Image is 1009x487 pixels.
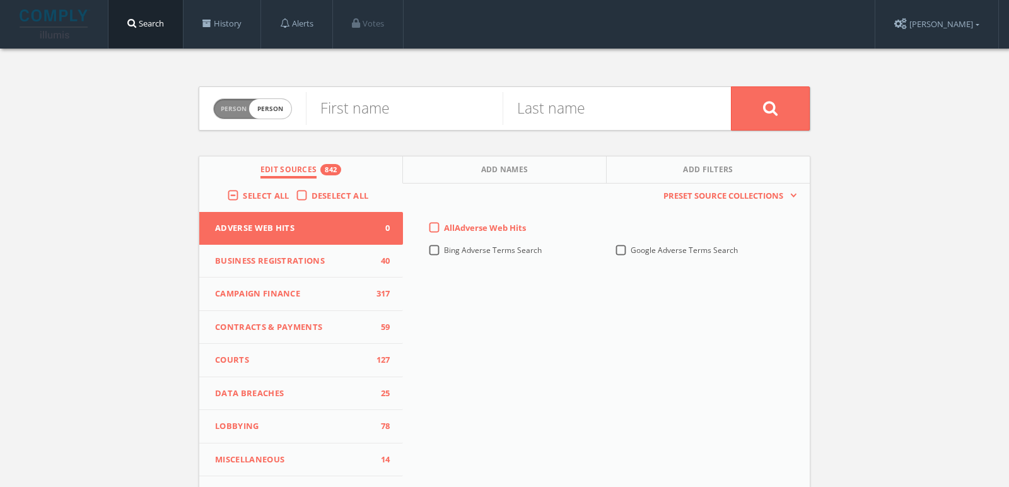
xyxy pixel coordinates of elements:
[371,255,390,267] span: 40
[444,222,526,233] span: All Adverse Web Hits
[20,9,90,38] img: illumis
[215,454,371,466] span: Miscellaneous
[444,245,542,255] span: Bing Adverse Terms Search
[249,99,291,119] span: person
[215,288,371,300] span: Campaign Finance
[215,222,371,235] span: Adverse Web Hits
[683,164,733,179] span: Add Filters
[371,321,390,334] span: 59
[371,354,390,367] span: 127
[631,245,738,255] span: Google Adverse Terms Search
[312,190,369,201] span: Deselect All
[481,164,528,179] span: Add Names
[199,377,403,411] button: Data Breaches25
[320,164,341,175] div: 842
[260,164,317,179] span: Edit Sources
[199,278,403,311] button: Campaign Finance317
[221,104,247,114] span: Person
[371,222,390,235] span: 0
[371,454,390,466] span: 14
[215,354,371,367] span: Courts
[371,288,390,300] span: 317
[199,245,403,278] button: Business Registrations40
[243,190,289,201] span: Select All
[199,344,403,377] button: Courts127
[199,311,403,344] button: Contracts & Payments59
[371,420,390,433] span: 78
[199,410,403,443] button: Lobbying78
[607,156,810,184] button: Add Filters
[215,321,371,334] span: Contracts & Payments
[199,156,403,184] button: Edit Sources842
[215,420,371,433] span: Lobbying
[199,212,403,245] button: Adverse Web Hits0
[657,190,797,202] button: Preset Source Collections
[657,190,790,202] span: Preset Source Collections
[215,387,371,400] span: Data Breaches
[215,255,371,267] span: Business Registrations
[199,443,403,477] button: Miscellaneous14
[371,387,390,400] span: 25
[403,156,607,184] button: Add Names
